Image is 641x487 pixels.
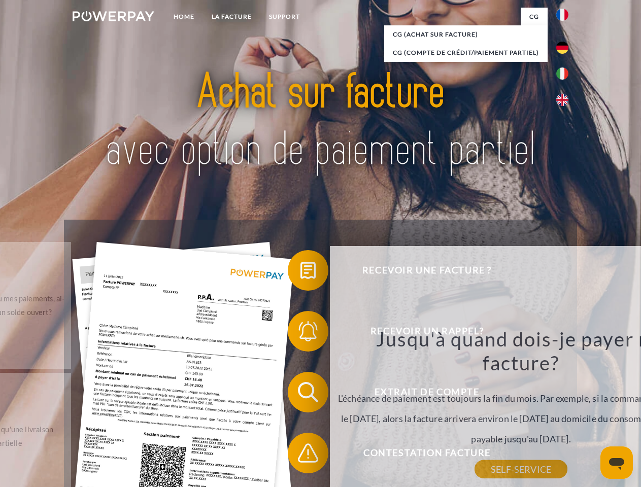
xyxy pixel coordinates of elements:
[556,42,568,54] img: de
[556,67,568,80] img: it
[260,8,309,26] a: Support
[288,311,552,352] button: Recevoir un rappel?
[384,25,548,44] a: CG (achat sur facture)
[384,44,548,62] a: CG (Compte de crédit/paiement partiel)
[288,250,552,291] button: Recevoir une facture ?
[288,372,552,412] button: Extrait de compte
[556,9,568,21] img: fr
[288,433,552,473] button: Contestation Facture
[556,94,568,106] img: en
[73,11,154,21] img: logo-powerpay-white.svg
[295,319,321,344] img: qb_bell.svg
[475,460,567,478] a: SELF-SERVICE
[295,258,321,283] img: qb_bill.svg
[295,379,321,405] img: qb_search.svg
[203,8,260,26] a: LA FACTURE
[97,49,544,194] img: title-powerpay_fr.svg
[600,446,633,479] iframe: Bouton de lancement de la fenêtre de messagerie
[295,440,321,466] img: qb_warning.svg
[521,8,548,26] a: CG
[165,8,203,26] a: Home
